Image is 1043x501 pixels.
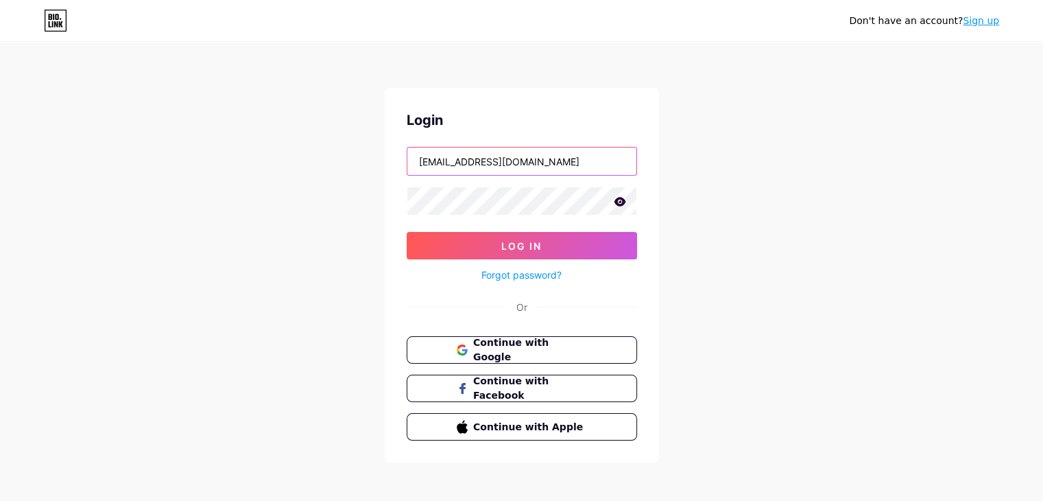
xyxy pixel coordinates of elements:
[407,232,637,259] button: Log In
[407,148,636,175] input: Username
[407,375,637,402] button: Continue with Facebook
[516,300,527,314] div: Or
[407,336,637,364] button: Continue with Google
[473,420,586,434] span: Continue with Apple
[473,374,586,403] span: Continue with Facebook
[407,110,637,130] div: Login
[481,268,562,282] a: Forgot password?
[849,14,999,28] div: Don't have an account?
[501,240,542,252] span: Log In
[963,15,999,26] a: Sign up
[407,413,637,441] button: Continue with Apple
[473,336,586,364] span: Continue with Google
